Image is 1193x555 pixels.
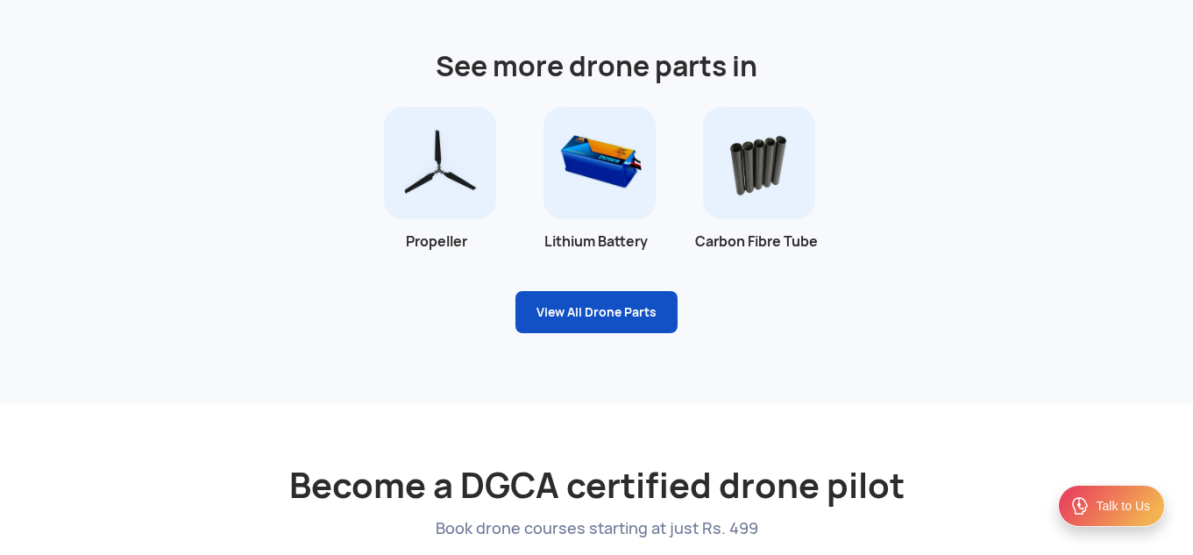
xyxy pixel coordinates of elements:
div: Propeller [357,232,516,252]
div: Talk to Us [1097,497,1150,515]
div: Carbon Fibre Tube [677,232,836,252]
div: Lithium Battery [516,232,676,252]
p: Book drone courses starting at just Rs. 499 [97,517,1097,539]
img: Carbon Fibre Tube [703,107,815,219]
img: Lithium Battery [543,107,656,219]
a: Lithium Battery [516,155,676,252]
h2: Become a DGCA certified drone pilot [97,421,1097,509]
img: ic_Support.svg [1069,495,1090,516]
a: View All Drone Parts [515,291,678,333]
h3: See more drone parts in [97,53,1097,81]
img: Propeller [384,107,496,219]
a: Propeller [357,155,516,252]
a: Carbon Fibre Tube [677,155,836,252]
